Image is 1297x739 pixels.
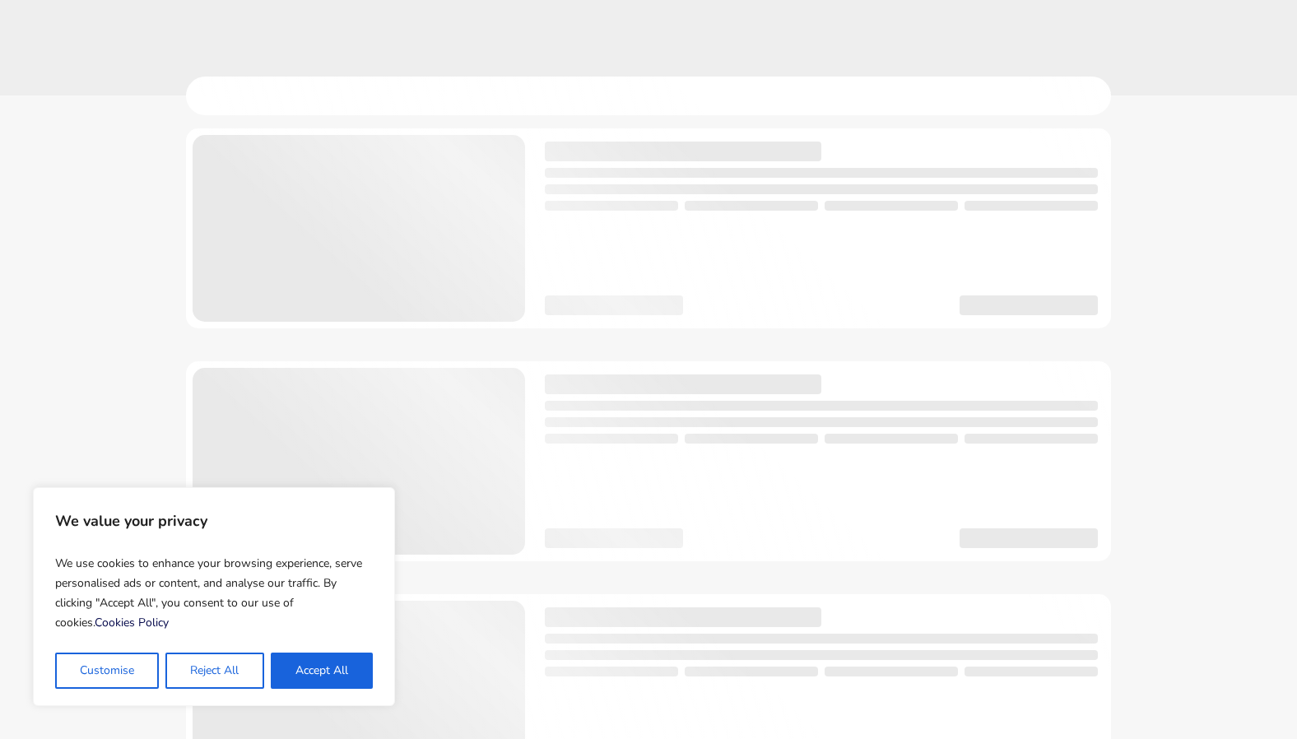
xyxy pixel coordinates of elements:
button: Customise [55,653,159,689]
button: Accept All [271,653,373,689]
button: Reject All [165,653,263,689]
p: We value your privacy [55,504,373,537]
a: Cookies Policy [95,615,169,630]
div: We value your privacy [33,487,395,706]
p: We use cookies to enhance your browsing experience, serve personalised ads or content, and analys... [55,547,373,639]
